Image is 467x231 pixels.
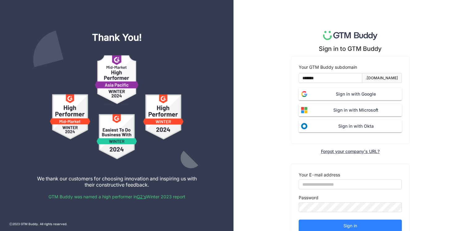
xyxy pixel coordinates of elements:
div: Forgot your company's URL? [321,149,380,154]
label: Password [299,194,318,201]
span: Sign in with Microsoft [310,107,402,113]
img: login-okta.svg [299,121,310,132]
span: Sign in [343,222,357,229]
button: Sign in with Microsoft [299,104,402,116]
button: Sign in with Okta [299,120,402,132]
button: Sign in with Google [299,88,402,100]
div: Sign in to GTM Buddy [319,45,382,52]
a: G2's [137,194,146,199]
div: .[DOMAIN_NAME] [366,75,398,81]
img: logo [323,31,378,40]
span: Sign in with Google [310,91,402,97]
img: login-google.svg [299,89,310,100]
img: login-microsoft.svg [299,105,310,116]
span: Sign in with Okta [310,123,402,130]
div: Your GTM Buddy subdomain [299,64,402,71]
label: Your E-mail address [299,171,340,178]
